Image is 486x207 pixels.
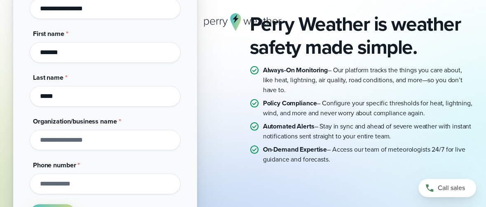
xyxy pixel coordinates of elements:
span: Organization/business name [33,117,117,126]
span: Phone number [33,160,76,170]
p: – Access our team of meteorologists 24/7 for live guidance and forecasts. [263,145,473,164]
strong: Always-On Monitoring [263,65,327,75]
h2: Perry Weather is weather safety made simple. [249,12,473,59]
strong: Automated Alerts [263,121,314,131]
strong: Policy Compliance [263,98,317,108]
span: Last name [33,73,63,82]
span: Call sales [438,183,465,193]
p: – Stay in sync and ahead of severe weather with instant notifications sent straight to your entir... [263,121,473,141]
p: – Our platform tracks the things you care about, like heat, lightning, air quality, road conditio... [263,65,473,95]
a: Call sales [418,179,476,197]
span: First name [33,29,64,38]
strong: On-Demand Expertise [263,145,326,154]
p: – Configure your specific thresholds for heat, lightning, wind, and more and never worry about co... [263,98,473,118]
